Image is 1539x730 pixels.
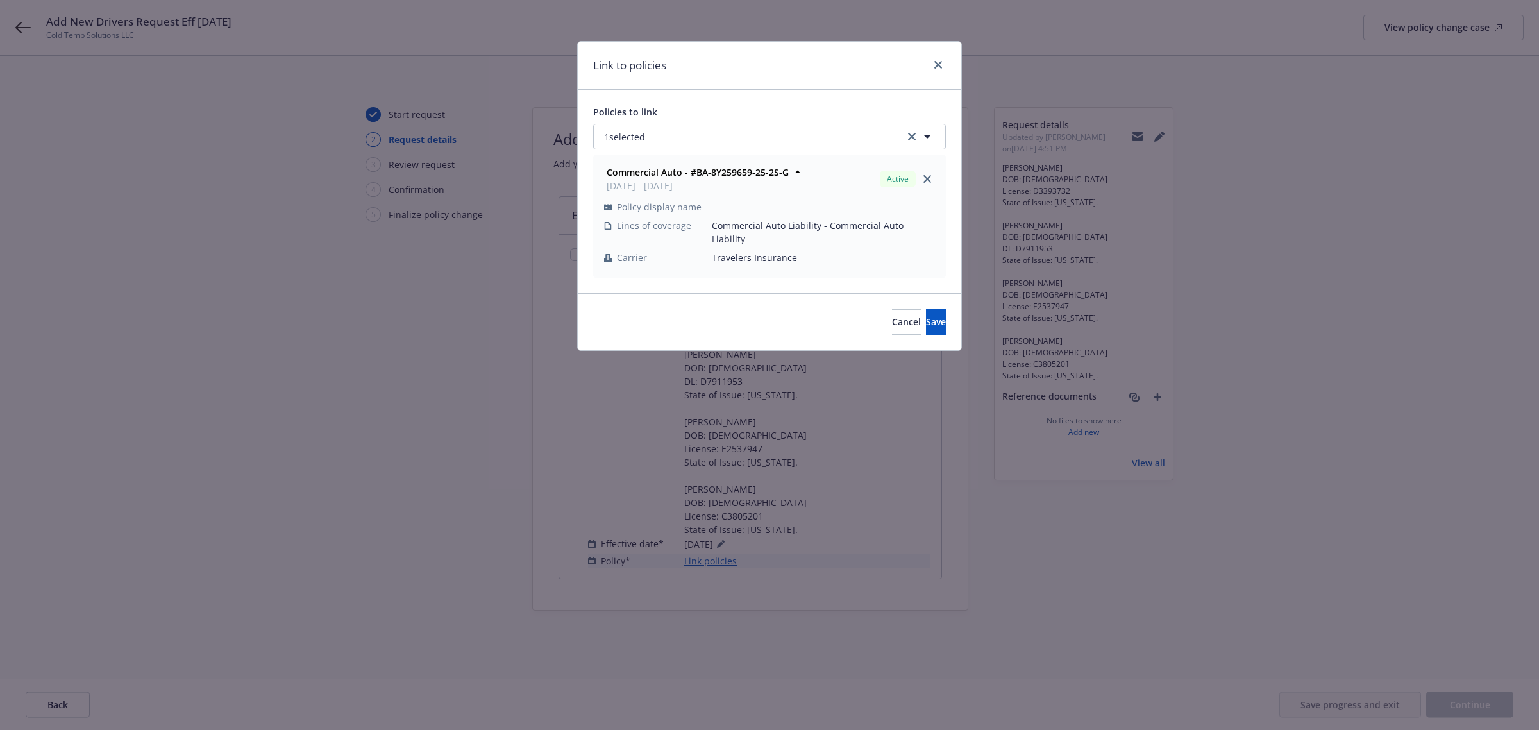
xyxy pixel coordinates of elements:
span: Policy display name [617,200,702,214]
span: - [712,200,935,214]
span: Policies to link [593,106,657,118]
span: Lines of coverage [617,219,691,232]
span: Travelers Insurance [712,251,935,264]
button: Save [926,309,946,335]
button: Cancel [892,309,921,335]
button: 1selectedclear selection [593,124,946,149]
span: Cancel [892,316,921,328]
h1: Link to policies [593,57,666,74]
span: Save [926,316,946,328]
span: [DATE] - [DATE] [607,179,789,192]
span: Carrier [617,251,647,264]
a: clear selection [904,129,920,144]
span: Active [885,173,911,185]
strong: Commercial Auto - #BA-8Y259659-25-2S-G [607,166,789,178]
span: 1 selected [604,130,645,144]
a: close [930,57,946,72]
a: close [920,171,935,187]
span: Commercial Auto Liability - Commercial Auto Liability [712,219,935,246]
